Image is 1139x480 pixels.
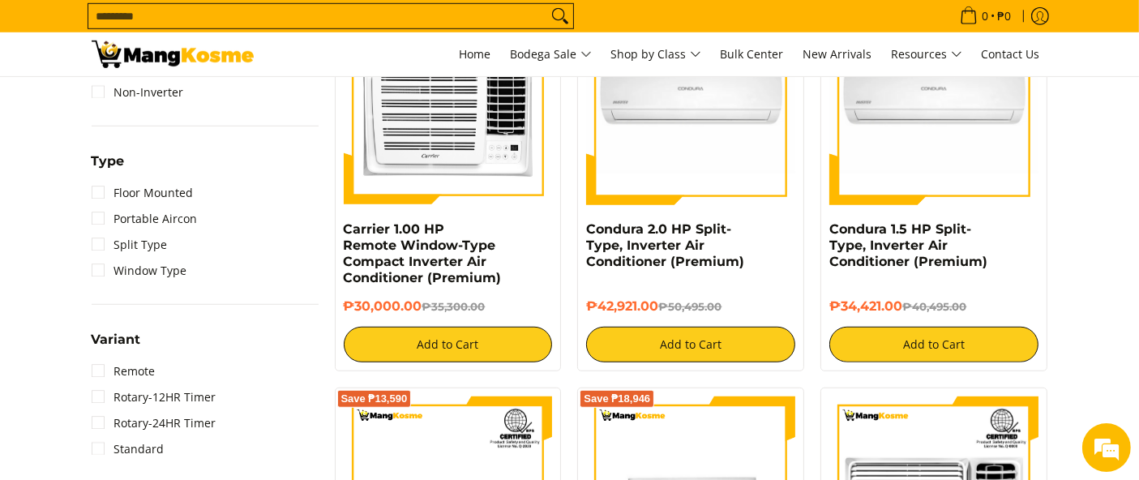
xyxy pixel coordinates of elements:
[974,32,1048,76] a: Contact Us
[344,298,553,315] h6: ₱30,000.00
[92,436,165,462] a: Standard
[460,46,491,62] span: Home
[586,298,795,315] h6: ₱42,921.00
[92,155,125,168] span: Type
[795,32,880,76] a: New Arrivals
[511,45,592,65] span: Bodega Sale
[92,410,216,436] a: Rotary-24HR Timer
[884,32,970,76] a: Resources
[603,32,709,76] a: Shop by Class
[341,394,408,404] span: Save ₱13,590
[266,8,305,47] div: Minimize live chat window
[955,7,1017,25] span: •
[84,91,272,112] div: Chat with us now
[892,45,962,65] span: Resources
[92,206,198,232] a: Portable Aircon
[270,32,1048,76] nav: Main Menu
[8,313,309,370] textarea: Type your message and hit 'Enter'
[829,221,987,269] a: Condura 1.5 HP Split-Type, Inverter Air Conditioner (Premium)
[422,300,486,313] del: ₱35,300.00
[92,79,184,105] a: Non-Inverter
[829,298,1038,315] h6: ₱34,421.00
[92,333,141,358] summary: Open
[344,327,553,362] button: Add to Cart
[92,155,125,180] summary: Open
[92,180,194,206] a: Floor Mounted
[982,46,1040,62] span: Contact Us
[344,221,502,285] a: Carrier 1.00 HP Remote Window-Type Compact Inverter Air Conditioner (Premium)
[92,358,156,384] a: Remote
[92,232,168,258] a: Split Type
[584,394,650,404] span: Save ₱18,946
[658,300,722,313] del: ₱50,495.00
[803,46,872,62] span: New Arrivals
[92,41,254,68] img: Bodega Sale Aircon l Mang Kosme: Home Appliances Warehouse Sale
[980,11,991,22] span: 0
[94,139,224,303] span: We're online!
[829,327,1038,362] button: Add to Cart
[92,384,216,410] a: Rotary-12HR Timer
[547,4,573,28] button: Search
[996,11,1014,22] span: ₱0
[611,45,701,65] span: Shop by Class
[503,32,600,76] a: Bodega Sale
[452,32,499,76] a: Home
[586,221,744,269] a: Condura 2.0 HP Split-Type, Inverter Air Conditioner (Premium)
[902,300,966,313] del: ₱40,495.00
[92,333,141,346] span: Variant
[586,327,795,362] button: Add to Cart
[713,32,792,76] a: Bulk Center
[721,46,784,62] span: Bulk Center
[92,258,187,284] a: Window Type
